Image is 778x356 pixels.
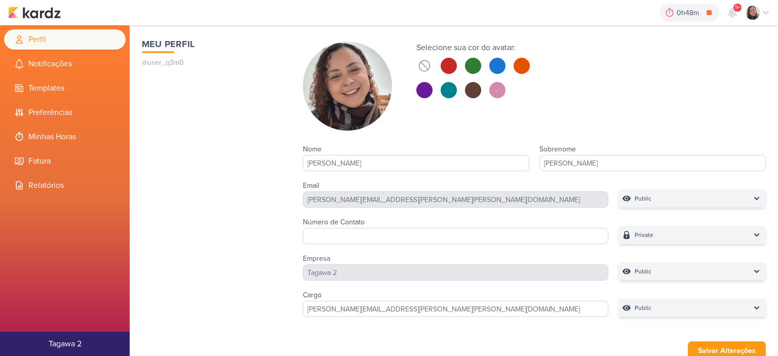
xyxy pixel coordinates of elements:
button: Public [618,299,766,317]
li: Notificações [4,54,126,74]
div: 0h48m [677,8,702,18]
p: Public [635,266,651,276]
img: Sharlene Khoury [746,6,760,20]
p: @user_q3m0 [142,57,283,68]
p: Public [635,193,651,204]
p: Public [635,303,651,313]
li: Minhas Horas [4,127,126,147]
img: kardz.app [8,7,61,19]
label: Sobrenome [539,145,576,153]
button: Private [618,226,766,244]
div: Selecione sua cor do avatar: [416,42,530,54]
label: Empresa [303,254,330,263]
p: Private [635,230,653,240]
h1: Meu Perfil [142,37,283,51]
li: Relatórios [4,175,126,195]
div: [PERSON_NAME][EMAIL_ADDRESS][PERSON_NAME][PERSON_NAME][DOMAIN_NAME] [303,191,608,208]
label: Email [303,181,319,190]
li: Fatura [4,151,126,171]
label: Cargo [303,291,322,299]
img: Sharlene Khoury [303,42,392,131]
li: Perfil [4,29,126,50]
label: Nome [303,145,322,153]
label: Número de Contato [303,218,365,226]
li: Templates [4,78,126,98]
span: 9+ [735,4,741,12]
li: Preferências [4,102,126,123]
button: Public [618,189,766,208]
button: Public [618,262,766,281]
